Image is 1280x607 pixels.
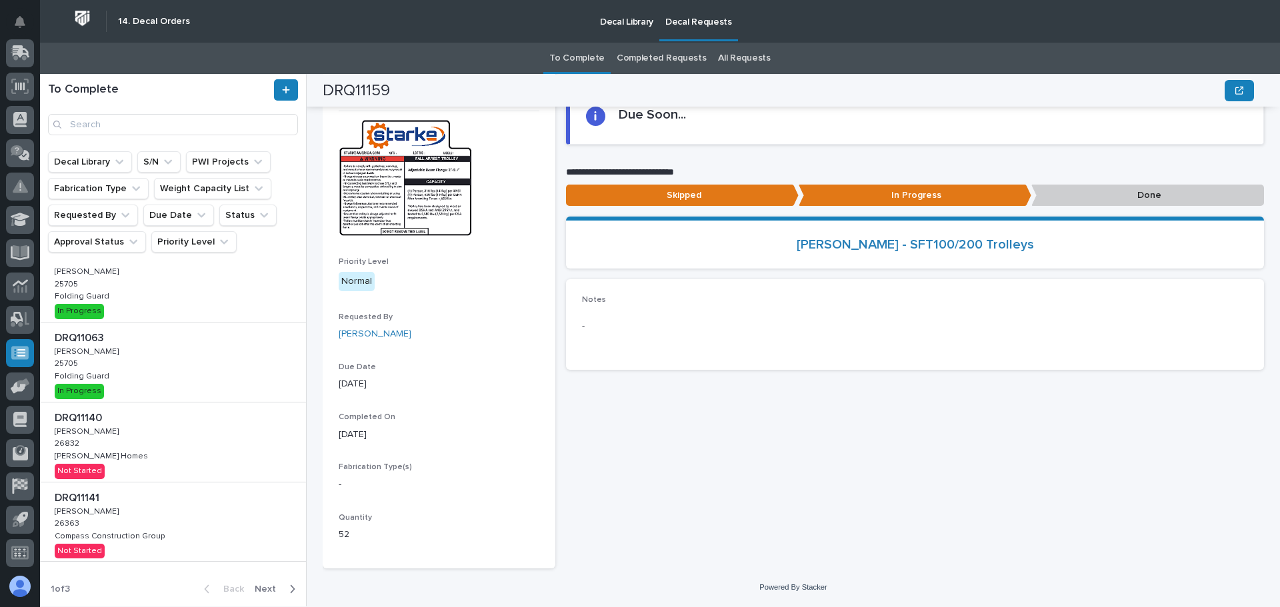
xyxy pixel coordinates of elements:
p: [PERSON_NAME] [55,504,121,516]
span: Due Date [339,363,376,371]
button: Notifications [6,8,34,36]
button: Weight Capacity List [154,178,271,199]
p: 52 [339,528,539,542]
p: - [339,478,539,492]
p: Skipped [566,185,799,207]
div: In Progress [55,384,104,398]
p: 25705 [55,277,81,289]
p: Done [1031,185,1264,207]
p: Compass Construction Group [55,529,167,541]
p: 26832 [55,436,82,448]
p: DRQ11063 [55,329,107,344]
p: [PERSON_NAME] [55,265,121,277]
a: Powered By Stacker [759,583,827,591]
p: 26363 [55,516,82,528]
button: Decal Library [48,151,132,173]
button: Next [249,583,306,595]
button: Requested By [48,205,138,226]
p: DRQ11141 [55,489,102,504]
a: DRQ11140DRQ11140 [PERSON_NAME][PERSON_NAME] 2683226832 [PERSON_NAME] Homes[PERSON_NAME] Homes Not... [40,402,306,482]
p: 1 of 3 [40,573,81,606]
p: Folding Guard [55,289,112,301]
span: Requested By [339,313,393,321]
button: Approval Status [48,231,146,253]
span: Quantity [339,514,372,522]
img: WOmtqCu623RTHIRsXdIVce-rdjUxnKnLVS_EAH2YMK4 [339,119,472,236]
a: All Requests [718,43,770,74]
h1: To Complete [48,83,271,97]
a: Completed Requests [617,43,706,74]
button: Status [219,205,277,226]
button: Back [193,583,249,595]
button: Fabrication Type [48,178,149,199]
p: [DATE] [339,428,539,442]
a: [PERSON_NAME] [339,327,411,341]
div: Not Started [55,464,105,478]
p: [DATE] [339,377,539,391]
span: Fabrication Type(s) [339,463,412,471]
input: Search [48,114,298,135]
a: DRQ11141DRQ11141 [PERSON_NAME][PERSON_NAME] 2636326363 Compass Construction GroupCompass Construc... [40,482,306,562]
p: [PERSON_NAME] [55,424,121,436]
p: DRQ11140 [55,409,105,424]
h2: DRQ11159 [323,81,390,101]
h2: 14. Decal Orders [118,16,190,27]
div: Notifications [17,16,34,37]
div: Not Started [55,544,105,558]
span: Next [255,583,284,595]
p: 25705 [55,356,81,368]
p: Folding Guard [55,369,112,381]
span: Priority Level [339,258,389,266]
a: [PERSON_NAME] - SFT100/200 Trolleys [797,237,1034,253]
h2: Due Soon... [619,107,686,123]
p: In Progress [799,185,1031,207]
div: In Progress [55,304,104,318]
p: [PERSON_NAME] [55,344,121,356]
a: DRQ11063DRQ11063 [PERSON_NAME][PERSON_NAME] 2570525705 Folding GuardFolding Guard In Progress [40,322,306,402]
span: Notes [582,296,606,304]
p: [PERSON_NAME] Homes [55,449,151,461]
img: Workspace Logo [70,6,95,31]
span: Completed On [339,413,395,421]
button: Due Date [143,205,214,226]
button: users-avatar [6,572,34,600]
button: PWI Projects [186,151,271,173]
p: - [582,320,1248,334]
a: DRQ11062DRQ11062 [PERSON_NAME][PERSON_NAME] 2570525705 Folding GuardFolding Guard In Progress [40,243,306,322]
button: S/N [137,151,181,173]
a: To Complete [549,43,605,74]
span: Back [215,583,244,595]
button: Priority Level [151,231,237,253]
div: Normal [339,272,375,291]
